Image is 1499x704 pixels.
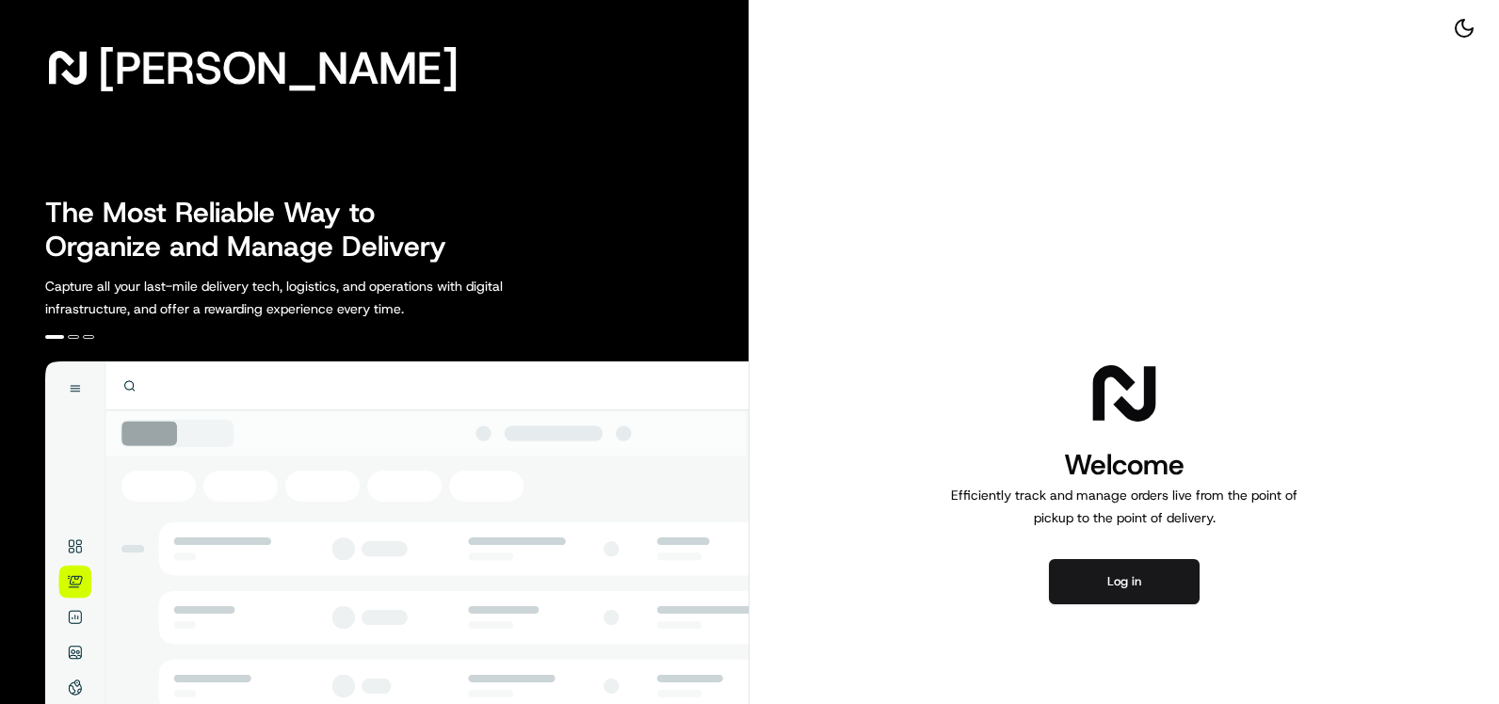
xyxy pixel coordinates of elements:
p: Capture all your last-mile delivery tech, logistics, and operations with digital infrastructure, ... [45,275,588,320]
button: Log in [1049,559,1200,604]
h1: Welcome [943,446,1305,484]
h2: The Most Reliable Way to Organize and Manage Delivery [45,196,467,264]
span: [PERSON_NAME] [98,49,459,87]
p: Efficiently track and manage orders live from the point of pickup to the point of delivery. [943,484,1305,529]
